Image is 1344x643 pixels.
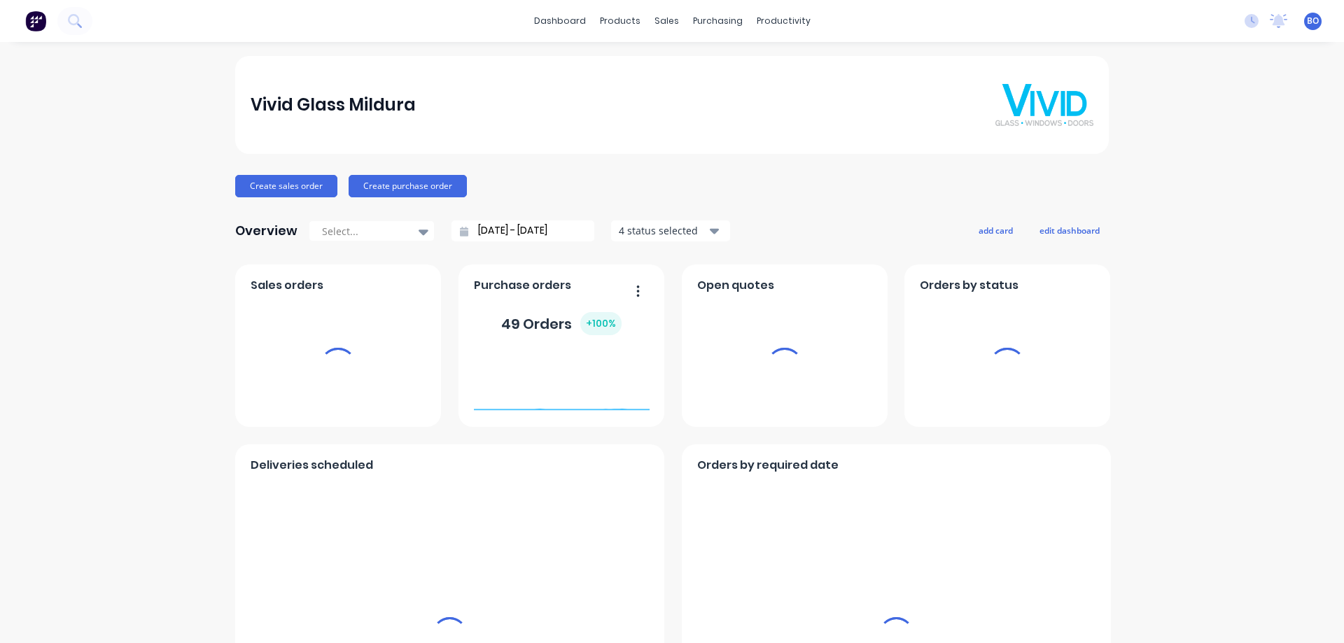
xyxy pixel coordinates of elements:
button: add card [969,221,1022,239]
span: BO [1307,15,1319,27]
img: Factory [25,10,46,31]
div: Overview [235,217,297,245]
span: Orders by status [920,277,1018,294]
span: Purchase orders [474,277,571,294]
img: Vivid Glass Mildura [995,84,1093,126]
div: productivity [750,10,818,31]
span: Open quotes [697,277,774,294]
span: Sales orders [251,277,323,294]
button: Create purchase order [349,175,467,197]
a: dashboard [527,10,593,31]
div: 4 status selected [619,223,707,238]
button: edit dashboard [1030,221,1109,239]
span: Deliveries scheduled [251,457,373,474]
div: products [593,10,647,31]
span: Orders by required date [697,457,839,474]
div: 49 Orders [501,312,622,335]
button: Create sales order [235,175,337,197]
button: 4 status selected [611,220,730,241]
div: + 100 % [580,312,622,335]
div: sales [647,10,686,31]
div: Vivid Glass Mildura [251,91,416,119]
div: purchasing [686,10,750,31]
